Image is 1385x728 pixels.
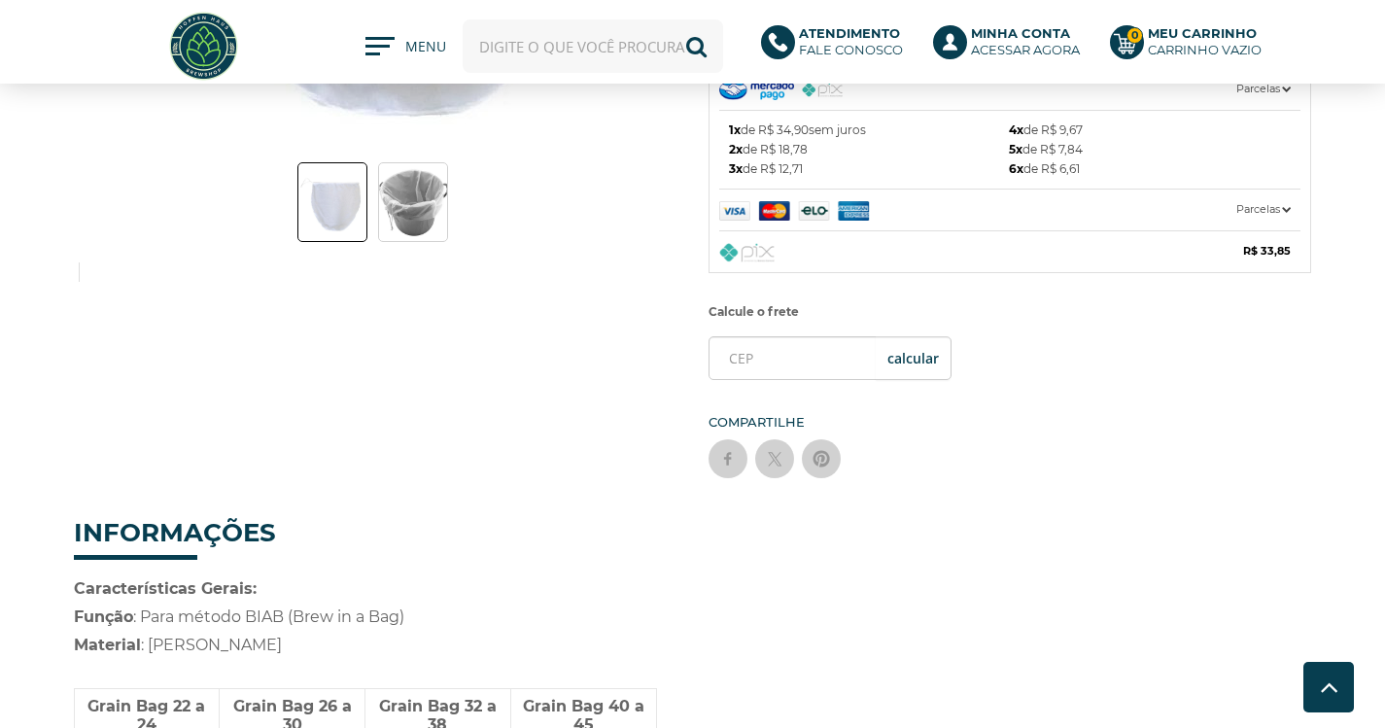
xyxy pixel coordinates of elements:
[1236,79,1291,99] span: Parcelas
[1009,142,1022,156] b: 5x
[971,25,1080,58] p: Acessar agora
[709,336,952,380] input: CEP
[405,37,443,66] span: MENU
[379,166,447,238] img: Grain Bag Voal - Imagem 2
[802,83,844,97] img: PIX
[719,81,794,100] img: Mercado Pago Checkout PRO
[297,162,367,242] a: Grain Bag Voal - Imagem 1
[1009,122,1023,137] b: 4x
[74,636,141,654] strong: Material
[1009,121,1083,140] span: de R$ 9,67
[718,449,738,468] img: facebook sharing button
[799,25,903,58] p: Fale conosco
[761,25,914,68] a: AtendimentoFale conosco
[74,607,133,626] strong: Função
[719,190,1301,230] a: Parcelas
[719,69,1301,110] a: Parcelas
[729,159,803,179] span: de R$ 12,71
[74,579,257,598] span: Características Gerais:
[729,142,743,156] b: 2x
[971,25,1070,41] b: Minha Conta
[765,449,784,468] img: twitter sharing button
[463,19,723,73] input: Digite o que você procura
[1243,241,1291,261] b: R$ 33,85
[719,201,909,221] img: Mercado Pago
[812,449,831,468] img: pinterest sharing button
[378,162,448,242] a: Grain Bag Voal - Imagem 2
[1009,161,1023,176] b: 6x
[1148,42,1262,58] div: Carrinho Vazio
[74,607,404,626] span: : Para método BIAB (Brew in a Bag)
[167,10,240,83] img: Hopfen Haus BrewShop
[719,243,775,262] img: Pix
[74,636,282,654] span: : [PERSON_NAME]
[1126,27,1143,44] strong: 0
[729,121,866,140] span: de R$ 34,90 sem juros
[298,170,366,235] img: Grain Bag Voal - Imagem 1
[729,140,808,159] span: de R$ 18,78
[1236,199,1291,220] span: Parcelas
[709,297,1312,327] label: Calcule o frete
[876,336,951,380] button: OK
[1009,159,1080,179] span: de R$ 6,61
[1009,140,1083,159] span: de R$ 7,84
[729,122,741,137] b: 1x
[1148,25,1257,41] b: Meu Carrinho
[933,25,1091,68] a: Minha ContaAcessar agora
[799,25,900,41] b: Atendimento
[365,37,443,56] button: MENU
[729,161,743,176] b: 3x
[670,19,723,73] button: Buscar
